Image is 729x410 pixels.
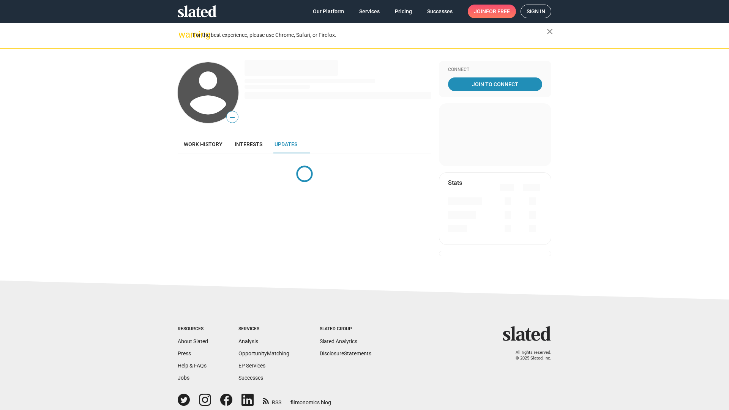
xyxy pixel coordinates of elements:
span: Join To Connect [450,77,541,91]
a: Interests [229,135,268,153]
a: RSS [263,394,281,406]
a: Help & FAQs [178,363,207,369]
a: Press [178,350,191,356]
span: Updates [275,141,297,147]
div: Connect [448,67,542,73]
a: Updates [268,135,303,153]
a: Slated Analytics [320,338,357,344]
span: for free [486,5,510,18]
div: Slated Group [320,326,371,332]
a: Jobs [178,375,189,381]
a: filmonomics blog [290,393,331,406]
div: For the best experience, please use Chrome, Safari, or Firefox. [193,30,547,40]
mat-icon: warning [178,30,188,39]
a: Analysis [238,338,258,344]
a: EP Services [238,363,265,369]
mat-icon: close [545,27,554,36]
div: Services [238,326,289,332]
a: Our Platform [307,5,350,18]
span: — [227,112,238,122]
a: Join To Connect [448,77,542,91]
a: About Slated [178,338,208,344]
span: Pricing [395,5,412,18]
a: Pricing [389,5,418,18]
p: All rights reserved. © 2025 Slated, Inc. [508,350,551,361]
span: Our Platform [313,5,344,18]
span: Sign in [527,5,545,18]
span: Interests [235,141,262,147]
mat-card-title: Stats [448,179,462,187]
a: Work history [178,135,229,153]
a: Joinfor free [468,5,516,18]
span: film [290,399,300,405]
span: Work history [184,141,222,147]
span: Services [359,5,380,18]
a: Sign in [521,5,551,18]
a: Services [353,5,386,18]
a: Successes [421,5,459,18]
div: Resources [178,326,208,332]
span: Join [474,5,510,18]
span: Successes [427,5,453,18]
a: Successes [238,375,263,381]
a: DisclosureStatements [320,350,371,356]
a: OpportunityMatching [238,350,289,356]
